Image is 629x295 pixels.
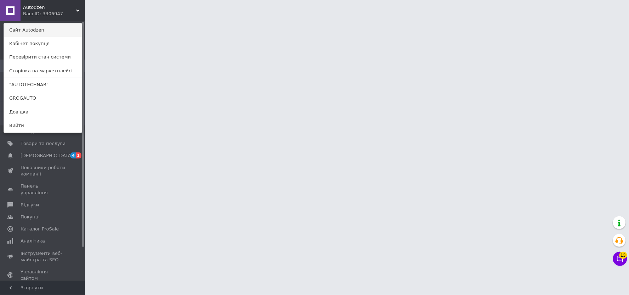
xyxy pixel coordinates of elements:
span: Покупці [21,214,40,220]
a: Сторінка на маркетплейсі [4,64,82,78]
button: Чат з покупцем13 [613,252,627,266]
span: Показники роботи компанії [21,165,65,177]
span: Каталог ProSale [21,226,59,232]
div: Ваш ID: 3306947 [23,11,53,17]
span: 13 [619,252,627,259]
span: Аналітика [21,238,45,244]
span: Інструменти веб-майстра та SEO [21,250,65,263]
span: 1 [76,152,81,158]
a: "AUTOTECHNAR" [4,78,82,91]
a: Сайт Autodzen [4,23,82,37]
span: [DEMOGRAPHIC_DATA] [21,152,73,159]
a: Перевірити стан системи [4,50,82,64]
span: Відгуки [21,202,39,208]
span: Товари та послуги [21,140,65,147]
a: Вийти [4,119,82,132]
span: Autodzen [23,4,76,11]
a: Довідка [4,105,82,119]
span: Управління сайтом [21,269,65,282]
span: 4 [70,152,76,158]
a: Кабінет покупця [4,37,82,50]
span: Панель управління [21,183,65,196]
a: GROGAUTO [4,91,82,105]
